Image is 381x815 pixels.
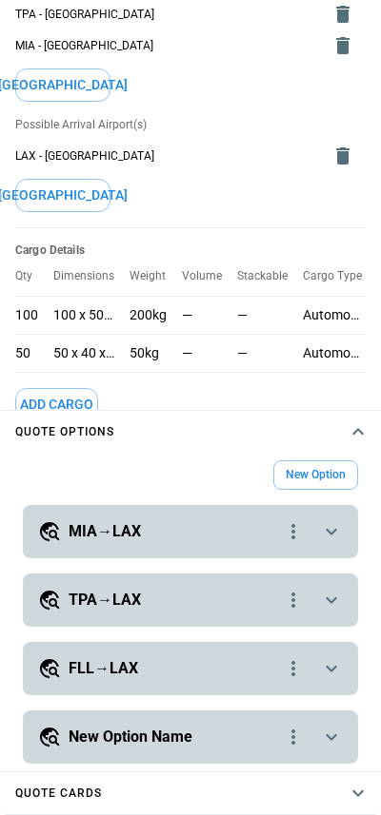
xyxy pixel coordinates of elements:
button: New Option [273,460,358,490]
button: New Option Namequote-option-actions [38,726,343,748]
div: 100 x 50 x 50cm [53,296,130,334]
div: Automotive [303,334,377,372]
h5: TPA→LAX [69,590,141,611]
div: Automotive [303,296,377,334]
p: Stackable [237,269,303,283]
p: — [182,345,192,361]
div: quote-option-actions [282,589,305,611]
div: quote-option-actions [282,520,305,543]
span: MIA - [GEOGRAPHIC_DATA] [15,38,320,54]
span: TPA - [GEOGRAPHIC_DATA] [15,7,320,23]
p: Qty [15,269,48,283]
button: Add Cargo [15,388,98,421]
p: 50 x 40 x 35cm [53,345,114,361]
p: Dimensions [53,269,130,283]
button: FLL→LAXquote-option-actions [38,657,343,680]
p: Possible Arrival Airport(s) [15,117,366,133]
div: 50 x 40 x 35cm [53,334,130,372]
div: quote-option-actions [282,726,305,748]
h5: New Option Name [69,727,192,747]
p: 50 [15,345,30,361]
button: delete [324,27,362,65]
button: TPA→LAXquote-option-actions [38,589,343,611]
h5: FLL→LAX [69,658,138,679]
p: — [237,307,248,323]
p: 200kg [130,307,167,323]
button: delete [324,137,362,175]
h4: Quote cards [15,789,102,798]
h5: MIA→LAX [69,521,141,542]
p: Volume [182,269,237,283]
p: — [237,345,248,361]
button: [GEOGRAPHIC_DATA] [15,68,110,102]
p: Cargo Type [303,269,377,283]
div: quote-option-actions [282,657,305,680]
p: 100 x 50 x 50cm [53,307,114,323]
p: 50kg [130,345,159,361]
button: MIA→LAXquote-option-actions [38,520,343,543]
p: — [182,307,192,323]
h4: Quote Options [15,428,114,437]
button: [GEOGRAPHIC_DATA] [15,179,110,212]
p: Weight [130,269,181,283]
h6: Cargo Details [15,243,366,258]
p: Automotive [303,307,362,323]
span: LAX - [GEOGRAPHIC_DATA] [15,148,320,165]
p: 100 [15,307,38,323]
p: Automotive [303,345,362,361]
